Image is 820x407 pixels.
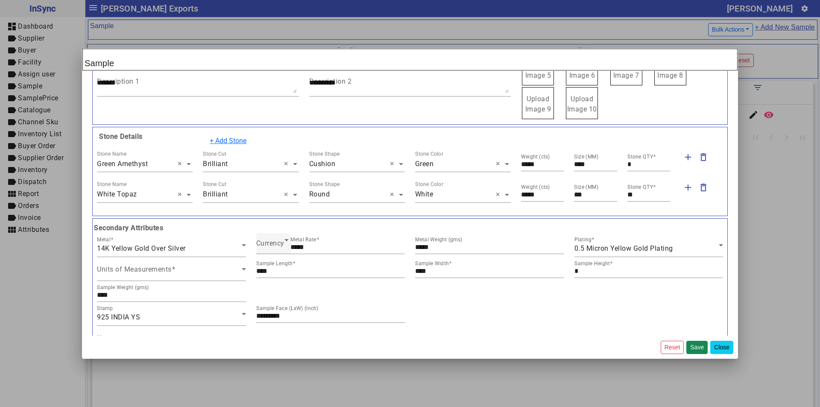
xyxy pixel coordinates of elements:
[415,261,449,266] mat-label: Sample Width
[256,261,293,266] mat-label: Sample Length
[415,181,443,188] div: Stone Color
[284,190,291,200] span: Clear all
[97,313,140,321] span: 925 INDIA YS
[613,61,639,79] span: Upload Image 7
[574,184,599,190] mat-label: Size (MM)
[82,49,738,70] h2: Sample
[204,133,252,149] button: + Add Stone
[627,154,653,160] mat-label: Stone QTY
[97,181,126,188] div: Stone Name
[525,61,551,79] span: Upload Image 5
[97,334,116,342] mat-label: Notes
[290,237,316,243] mat-label: Metal Rate
[97,305,113,311] mat-label: Stamp
[97,132,143,141] b: Stone Details
[97,265,172,273] mat-label: Units of Measurements
[521,154,550,160] mat-label: Weight (cts)
[203,150,226,158] div: Stone Cut
[683,152,693,162] mat-icon: add
[496,159,503,169] span: Clear all
[97,150,126,158] div: Stone Name
[521,184,550,190] mat-label: Weight (cts)
[710,341,733,354] button: Close
[686,341,708,354] button: Save
[574,154,599,160] mat-label: Size (MM)
[627,184,653,190] mat-label: Stone QTY
[574,261,610,266] mat-label: Sample Height
[569,61,595,79] span: Upload Image 6
[178,190,185,200] span: Clear all
[256,305,319,311] mat-label: Sample Face (LxW) (Inch)
[309,150,340,158] div: Stone Shape
[97,237,111,243] mat-label: Metal
[309,77,352,85] mat-label: Description 2
[203,181,226,188] div: Stone Cut
[92,223,728,233] b: Secondary Attributes
[574,237,592,243] mat-label: Plating
[390,190,397,200] span: Clear all
[496,190,503,200] span: Clear all
[178,159,185,169] span: Clear all
[309,181,340,188] div: Stone Shape
[97,244,186,252] span: 14K Yellow Gold Over Silver
[284,159,291,169] span: Clear all
[97,77,140,85] mat-label: Description 1
[415,150,443,158] div: Stone Color
[698,152,709,162] mat-icon: delete_outline
[256,239,284,247] span: Currency
[390,159,397,169] span: Clear all
[661,341,684,354] button: Reset
[574,244,673,252] span: 0.5 Micron Yellow Gold Plating
[567,95,597,113] span: Upload Image 10
[97,284,149,290] mat-label: Sample Weight (gms)
[698,182,709,193] mat-icon: delete_outline
[525,95,551,113] span: Upload Image 9
[415,237,463,243] mat-label: Metal Weight (gms)
[683,182,693,193] mat-icon: add
[657,61,683,79] span: Upload Image 8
